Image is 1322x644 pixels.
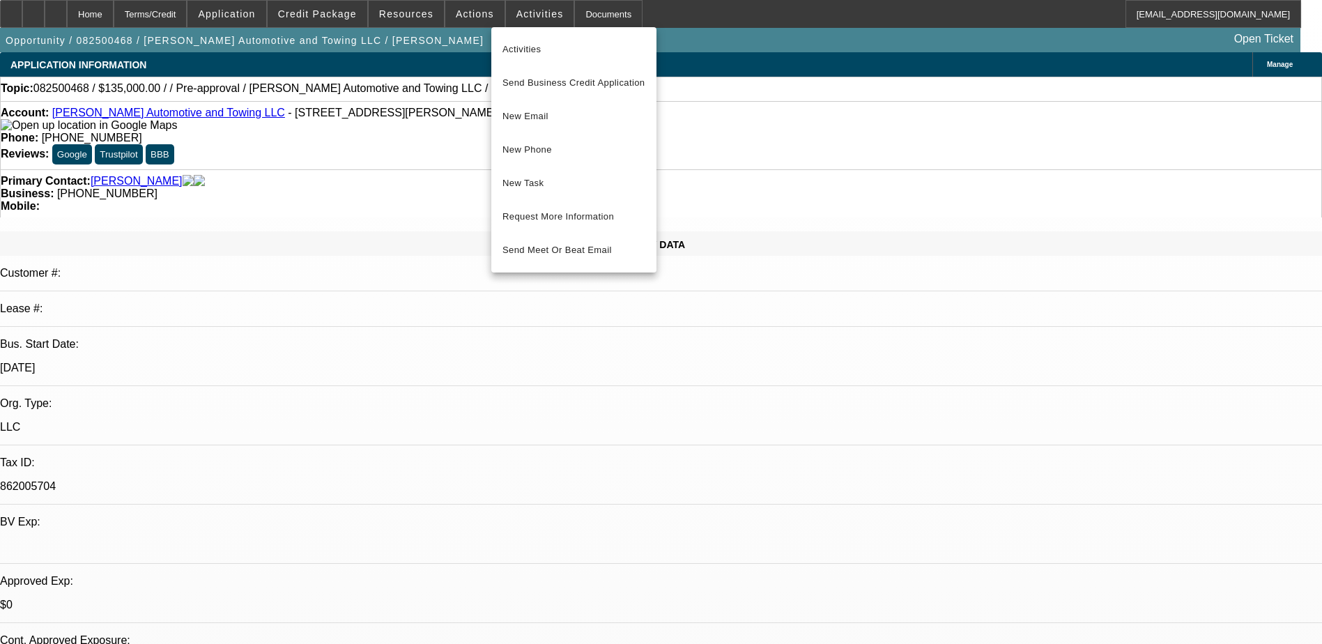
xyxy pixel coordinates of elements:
[502,41,645,58] span: Activities
[502,75,645,91] span: Send Business Credit Application
[502,242,645,259] span: Send Meet Or Beat Email
[502,108,645,125] span: New Email
[502,208,645,225] span: Request More Information
[502,141,645,158] span: New Phone
[502,175,645,192] span: New Task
